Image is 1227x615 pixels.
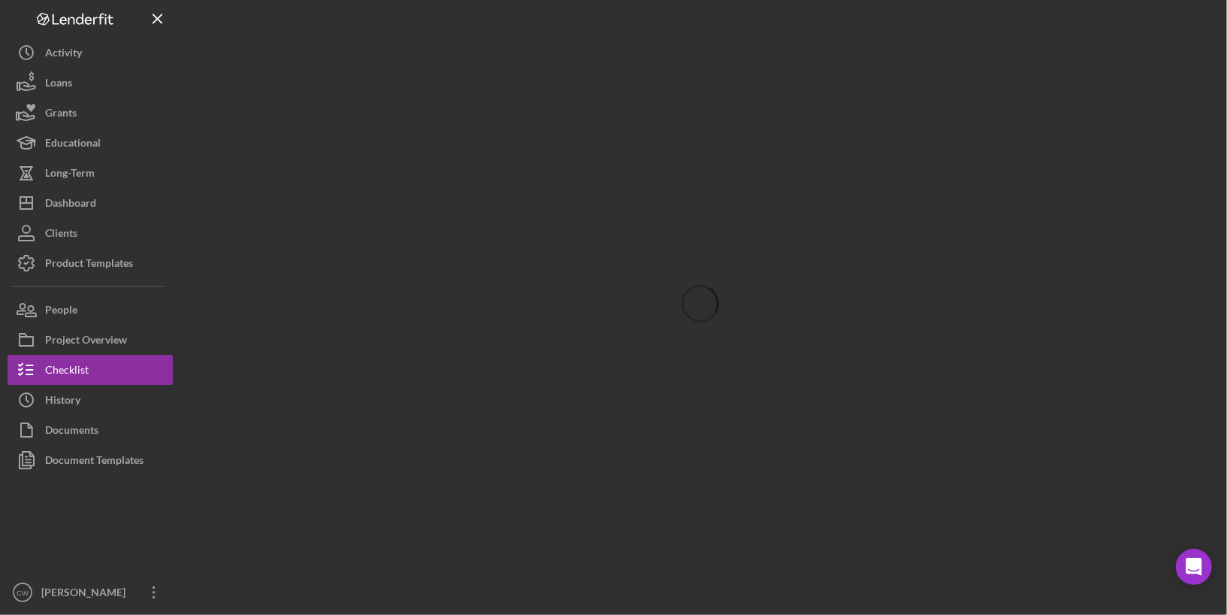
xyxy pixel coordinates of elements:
button: Project Overview [8,325,173,355]
div: Checklist [45,355,89,389]
button: Educational [8,128,173,158]
div: Grants [45,98,77,132]
div: Educational [45,128,101,162]
div: Loans [45,68,72,101]
button: Clients [8,218,173,248]
div: Project Overview [45,325,127,359]
button: Product Templates [8,248,173,278]
div: Dashboard [45,188,96,222]
button: Checklist [8,355,173,385]
button: History [8,385,173,415]
button: Documents [8,415,173,445]
button: Dashboard [8,188,173,218]
div: People [45,295,77,329]
div: Activity [45,38,82,71]
div: Documents [45,415,98,449]
button: Document Templates [8,445,173,475]
button: Loans [8,68,173,98]
text: CW [17,589,29,597]
button: Grants [8,98,173,128]
button: People [8,295,173,325]
button: Long-Term [8,158,173,188]
div: Open Intercom Messenger [1176,549,1212,585]
button: CW[PERSON_NAME] [8,577,173,607]
div: [PERSON_NAME] [38,577,135,611]
div: Product Templates [45,248,133,282]
div: Long-Term [45,158,95,192]
div: Clients [45,218,77,252]
button: Activity [8,38,173,68]
div: History [45,385,80,419]
div: Document Templates [45,445,144,479]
